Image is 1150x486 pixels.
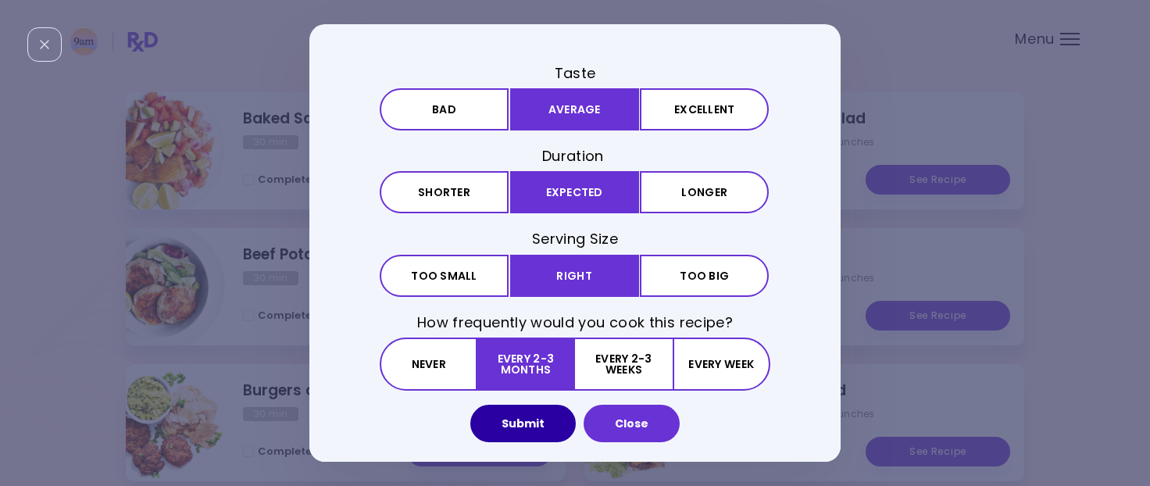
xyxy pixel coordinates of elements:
h3: Duration [380,146,770,166]
h3: Serving Size [380,230,770,249]
button: Right [510,255,639,297]
button: Longer [640,172,769,214]
span: Too big [680,270,729,281]
span: Too small [411,270,477,281]
h3: How frequently would you cook this recipe? [380,313,770,332]
button: Every week [673,338,770,391]
button: Excellent [640,88,769,130]
button: Never [380,338,477,391]
button: Expected [510,172,639,214]
h3: Taste [380,63,770,83]
button: Every 2-3 weeks [575,338,672,391]
button: Bad [380,88,509,130]
button: Submit [470,405,576,442]
button: Average [510,88,639,130]
button: Every 2-3 months [477,338,575,391]
button: Too small [380,255,509,297]
button: Too big [640,255,769,297]
button: Shorter [380,172,509,214]
button: Close [584,405,680,442]
div: Close [27,27,62,62]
